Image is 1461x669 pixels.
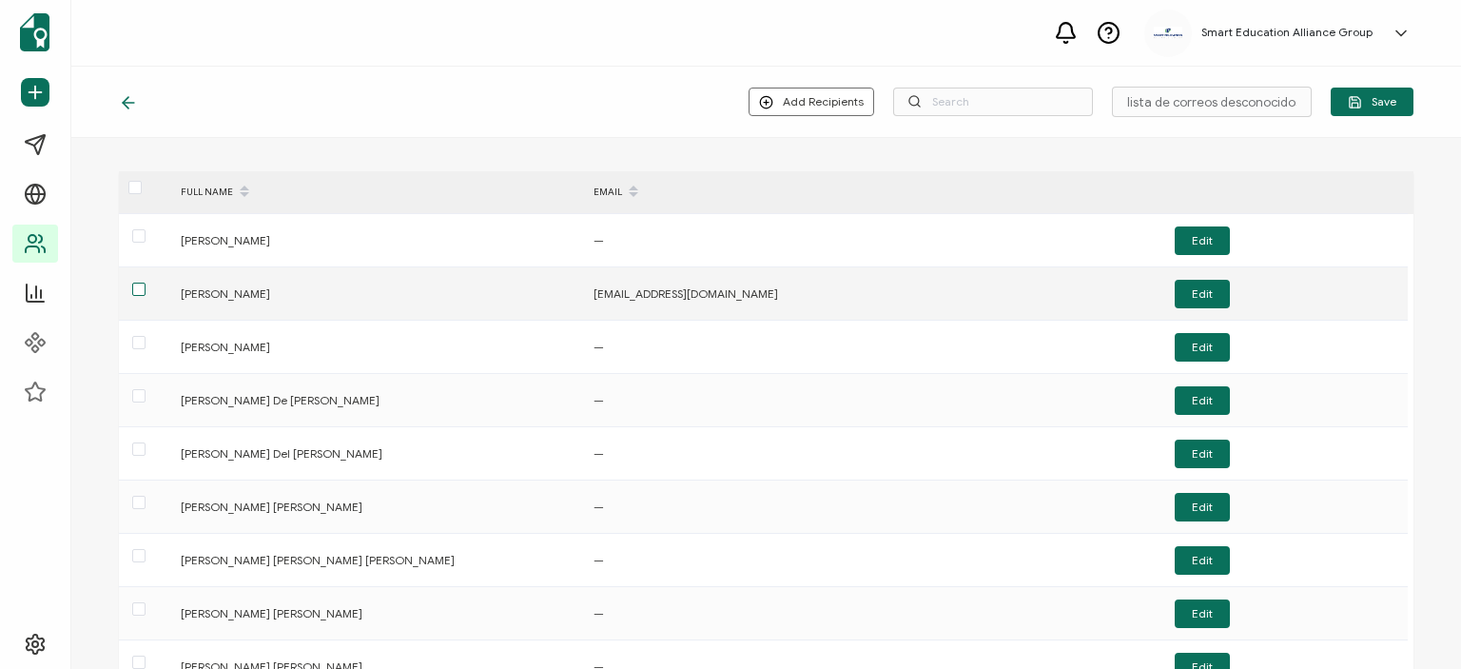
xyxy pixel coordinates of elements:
[1331,88,1413,116] button: Save
[171,602,584,624] div: [PERSON_NAME] [PERSON_NAME]
[594,606,604,620] span: —
[1112,87,1312,117] input: List Title
[1201,26,1373,39] h5: Smart Education Alliance Group
[1348,95,1396,109] span: Save
[594,340,604,354] span: —
[171,229,584,251] div: [PERSON_NAME]
[20,13,49,51] img: sertifier-logomark-colored.svg
[171,176,584,208] div: FULL NAME
[1175,600,1230,628] button: Edit
[1154,27,1182,39] img: 111c7b32-d500-4ce1-86d1-718dc6ccd280.jpg
[594,393,604,407] span: —
[893,88,1093,116] input: Search
[171,496,584,518] div: [PERSON_NAME] [PERSON_NAME]
[594,233,604,247] span: —
[594,286,778,301] span: [EMAIL_ADDRESS][DOMAIN_NAME]
[1175,440,1230,468] button: Edit
[749,88,874,116] button: Add Recipients
[1175,493,1230,521] button: Edit
[171,389,584,411] div: [PERSON_NAME] De [PERSON_NAME]
[171,443,584,464] div: [PERSON_NAME] Del [PERSON_NAME]
[594,500,604,514] span: —
[171,549,584,571] div: [PERSON_NAME] [PERSON_NAME] [PERSON_NAME]
[1175,546,1230,575] button: Edit
[1175,333,1230,362] button: Edit
[1366,578,1461,669] iframe: Chat Widget
[584,176,996,208] div: EMAIL
[1175,280,1230,308] button: Edit
[1175,226,1230,255] button: Edit
[1175,386,1230,415] button: Edit
[171,336,584,358] div: [PERSON_NAME]
[594,553,604,567] span: —
[594,446,604,461] span: —
[171,283,584,305] div: [PERSON_NAME]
